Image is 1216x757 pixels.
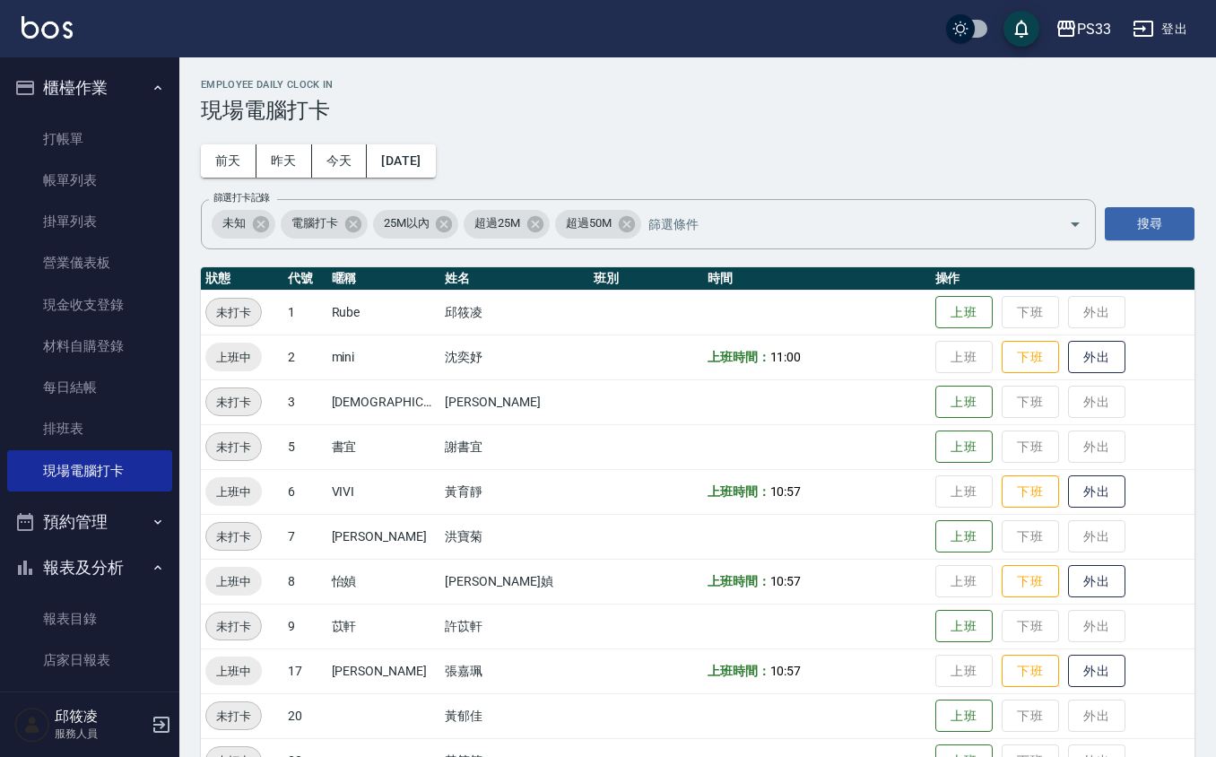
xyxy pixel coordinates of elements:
span: 未打卡 [206,617,261,636]
span: 10:57 [770,484,802,499]
span: 上班中 [205,348,262,367]
a: 掛單列表 [7,201,172,242]
td: 沈奕妤 [440,335,588,379]
button: 下班 [1002,475,1059,509]
button: 搜尋 [1105,207,1194,240]
div: 25M以內 [373,210,459,239]
td: 怡媜 [327,559,441,604]
button: 外出 [1068,341,1125,374]
button: 上班 [935,386,993,419]
p: 服務人員 [55,726,146,742]
button: [DATE] [367,144,435,178]
td: 黃育靜 [440,469,588,514]
span: 未打卡 [206,527,261,546]
button: 外出 [1068,565,1125,598]
a: 現場電腦打卡 [7,450,172,492]
td: 9 [283,604,326,648]
a: 帳單列表 [7,160,172,201]
td: [PERSON_NAME] [440,379,588,424]
a: 報表目錄 [7,598,172,640]
button: 上班 [935,610,993,643]
th: 班別 [589,267,703,291]
button: 上班 [935,700,993,733]
h3: 現場電腦打卡 [201,98,1194,123]
span: 未打卡 [206,707,261,726]
th: 狀態 [201,267,283,291]
td: 20 [283,693,326,738]
th: 代號 [283,267,326,291]
b: 上班時間： [708,574,770,588]
td: mini [327,335,441,379]
td: 17 [283,648,326,693]
td: 黃郁佳 [440,693,588,738]
a: 材料自購登錄 [7,326,172,367]
span: 上班中 [205,483,262,501]
a: 打帳單 [7,118,172,160]
div: 超過50M [555,210,641,239]
td: 謝書宜 [440,424,588,469]
a: 互助日報表 [7,681,172,722]
button: 外出 [1068,655,1125,688]
td: 1 [283,290,326,335]
span: 未打卡 [206,438,261,457]
button: 報表及分析 [7,544,172,591]
span: 上班中 [205,572,262,591]
span: 25M以內 [373,214,440,232]
button: 下班 [1002,655,1059,688]
span: 10:57 [770,664,802,678]
th: 姓名 [440,267,588,291]
span: 電腦打卡 [281,214,349,232]
button: save [1003,11,1039,47]
button: 上班 [935,431,993,464]
a: 排班表 [7,408,172,449]
td: 8 [283,559,326,604]
button: 登出 [1125,13,1194,46]
td: Rube [327,290,441,335]
td: 5 [283,424,326,469]
span: 上班中 [205,662,262,681]
td: 7 [283,514,326,559]
td: 洪寶菊 [440,514,588,559]
input: 篩選條件 [644,208,1038,239]
b: 上班時間： [708,664,770,678]
td: VIVI [327,469,441,514]
button: 預約管理 [7,499,172,545]
button: 今天 [312,144,368,178]
th: 操作 [931,267,1194,291]
a: 現金收支登錄 [7,284,172,326]
button: 外出 [1068,475,1125,509]
button: 上班 [935,296,993,329]
img: Person [14,707,50,743]
span: 未知 [212,214,256,232]
td: 2 [283,335,326,379]
label: 篩選打卡記錄 [213,191,270,204]
button: 昨天 [256,144,312,178]
span: 超過50M [555,214,622,232]
img: Logo [22,16,73,39]
button: 前天 [201,144,256,178]
th: 時間 [703,267,931,291]
div: 電腦打卡 [281,210,368,239]
td: 邱筱凌 [440,290,588,335]
td: [PERSON_NAME] [327,648,441,693]
a: 每日結帳 [7,367,172,408]
span: 11:00 [770,350,802,364]
td: 書宜 [327,424,441,469]
div: 超過25M [464,210,550,239]
button: PS33 [1048,11,1118,48]
button: 下班 [1002,565,1059,598]
a: 店家日報表 [7,640,172,681]
button: 下班 [1002,341,1059,374]
button: 櫃檯作業 [7,65,172,111]
span: 超過25M [464,214,531,232]
td: [PERSON_NAME] [327,514,441,559]
span: 未打卡 [206,303,261,322]
button: Open [1061,210,1090,239]
td: 苡軒 [327,604,441,648]
h5: 邱筱凌 [55,708,146,726]
td: 3 [283,379,326,424]
button: 上班 [935,520,993,553]
h2: Employee Daily Clock In [201,79,1194,91]
div: PS33 [1077,18,1111,40]
div: 未知 [212,210,275,239]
